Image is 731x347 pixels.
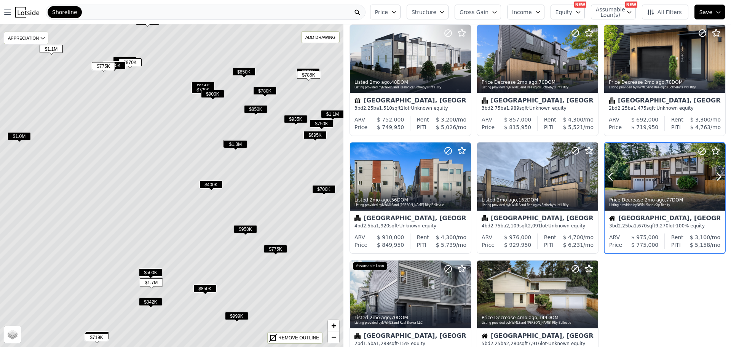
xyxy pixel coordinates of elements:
div: $1.1M [40,45,63,56]
span: Income [512,8,532,16]
div: 2 bd 2.25 ba sqft · Unknown equity [609,105,721,111]
div: PITI [671,123,681,131]
span: Shoreline [52,8,77,16]
span: $625K [102,61,126,69]
div: ARV [609,116,619,123]
div: Price [609,241,622,249]
div: Listing provided by NWMLS and Realogics Sotheby's Int'l Rlty [482,85,594,90]
span: $1.3M [224,140,247,148]
div: $720K [192,86,215,97]
span: $ 5,739 [436,242,456,248]
span: $825K [136,17,159,25]
span: $ 4,763 [690,124,710,130]
button: All Filters [642,5,688,19]
span: − [331,332,336,342]
img: Condominium [482,98,488,104]
div: $1.0M [8,132,31,143]
img: House [482,333,488,339]
time: 2025-07-28 16:51 [644,80,664,85]
span: $775K [92,62,115,70]
div: $719K [85,333,108,344]
div: [GEOGRAPHIC_DATA], [GEOGRAPHIC_DATA] [609,98,721,105]
button: Price [370,5,401,19]
span: $1.1M [321,110,344,118]
div: REMOVE OUTLINE [278,334,319,341]
span: $870K [118,58,142,66]
img: Condominium [609,98,615,104]
span: 7,916 [528,341,541,346]
span: $850K [244,105,267,113]
span: Price [375,8,388,16]
div: Rent [671,116,683,123]
span: $ 775,000 [631,242,658,248]
div: $999K [225,312,248,323]
div: Price Decrease , 77 DOM [609,197,721,203]
div: $400K [200,181,223,192]
button: Gross Gain [455,5,501,19]
div: Rent [417,116,429,123]
span: 1,475 [634,106,646,111]
span: $ 749,950 [377,124,404,130]
span: $935K [284,115,307,123]
span: $695K [303,131,327,139]
div: ARV [482,116,492,123]
span: $850K [232,68,255,76]
span: $1.0M [8,132,31,140]
span: $ 752,000 [377,117,404,123]
span: Gross Gain [460,8,488,16]
span: $700K [312,185,335,193]
div: Listing provided by NWMLS and Realogics Sotheby's Int'l Rlty [482,203,594,208]
div: $625K [102,61,126,72]
span: $ 719,950 [631,124,658,130]
time: 2025-07-24 23:06 [497,197,517,203]
span: Save [699,8,712,16]
span: $750K [310,120,333,128]
span: $ 6,231 [563,242,583,248]
time: 2025-07-28 16:52 [517,80,537,85]
div: /mo [554,123,594,131]
div: /mo [681,123,721,131]
div: Rent [544,116,556,123]
div: $780K [253,87,276,98]
div: Assumable Loan [353,262,387,270]
div: Price [482,123,495,131]
div: Listed , 70 DOM [354,315,467,321]
div: [GEOGRAPHIC_DATA], [GEOGRAPHIC_DATA] [354,333,466,341]
span: $342K [139,298,162,306]
div: $1.4M [113,57,136,68]
div: PITI [544,241,554,249]
div: $719K [86,331,109,342]
button: Assumable Loan(s) [591,5,636,19]
div: $900K [201,90,224,101]
div: $935K [284,115,307,126]
span: $ 975,000 [631,234,658,240]
div: Listing provided by NWMLS and Real Broker LLC [354,321,467,325]
div: $500K [139,269,162,280]
div: Price [482,241,495,249]
div: Rent [671,233,683,241]
div: PITI [417,241,426,249]
span: $775K [264,245,287,253]
span: Assumable Loan(s) [596,7,620,18]
img: Condominium [354,215,361,221]
span: $ 5,158 [690,242,710,248]
div: /mo [556,116,594,123]
div: ARV [354,116,365,123]
div: Rent [544,233,556,241]
span: $ 815,950 [504,124,531,130]
div: Price [354,123,367,131]
div: ADD DRAWING [302,32,339,43]
div: 4 bd 2.75 ba sqft lot · Unknown equity [482,223,594,229]
span: $ 3,300 [690,117,710,123]
div: Listed , 162 DOM [482,197,594,203]
span: $1.3M [223,140,246,148]
div: [GEOGRAPHIC_DATA], [GEOGRAPHIC_DATA] [354,98,466,105]
div: Listed , 48 DOM [354,79,467,85]
div: [GEOGRAPHIC_DATA], [GEOGRAPHIC_DATA] [354,215,466,223]
div: 5 bd 2.25 ba sqft lot · Unknown equity [482,341,594,347]
span: 1,920 [376,223,389,229]
div: [GEOGRAPHIC_DATA], [GEOGRAPHIC_DATA] [482,333,594,341]
button: Income [507,5,544,19]
span: $950K [234,225,257,233]
span: $816K [192,82,215,90]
